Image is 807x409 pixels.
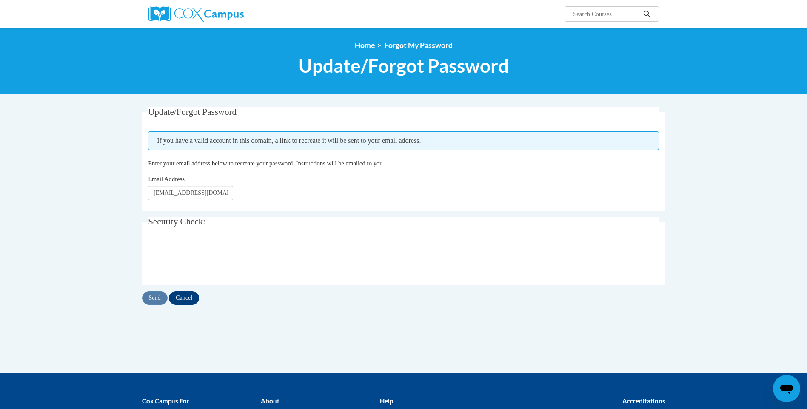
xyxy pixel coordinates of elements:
span: Update/Forgot Password [148,107,237,117]
a: Home [355,41,375,50]
b: About [261,397,279,405]
button: Search [640,9,653,19]
span: Forgot My Password [385,41,453,50]
b: Cox Campus For [142,397,189,405]
span: Security Check: [148,216,205,227]
a: Cox Campus [148,6,310,22]
iframe: reCAPTCHA [148,241,277,275]
b: Accreditations [622,397,665,405]
input: Cancel [169,291,199,305]
iframe: Button to launch messaging window [773,375,800,402]
span: Email Address [148,176,185,182]
img: Cox Campus [148,6,244,22]
span: Enter your email address below to recreate your password. Instructions will be emailed to you. [148,160,384,167]
span: Update/Forgot Password [299,54,509,77]
input: Search Courses [572,9,640,19]
input: Email [148,186,233,200]
b: Help [380,397,393,405]
span: If you have a valid account in this domain, a link to recreate it will be sent to your email addr... [148,131,659,150]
